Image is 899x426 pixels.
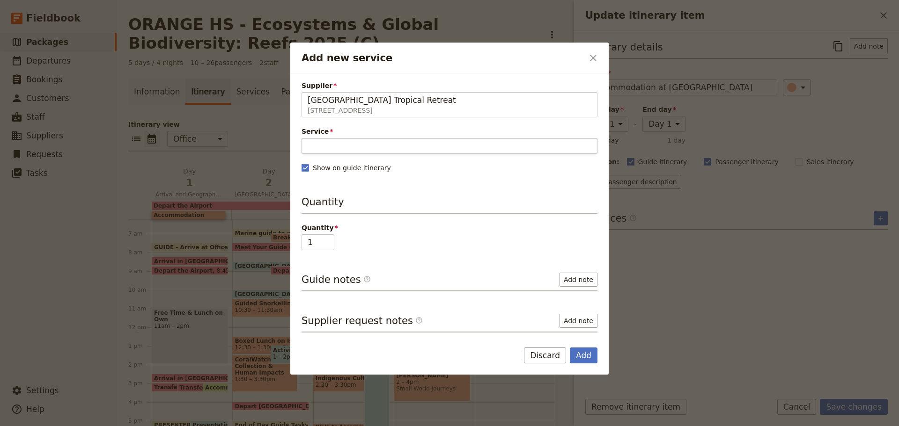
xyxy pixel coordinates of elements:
span: ​ [415,317,423,324]
button: Add note [560,273,597,287]
h2: Add new service [302,51,583,65]
span: Supplier [302,81,597,90]
span: Service [302,127,597,136]
span: ​ [363,275,371,287]
span: [STREET_ADDRESS] [308,106,591,115]
button: Close dialog [585,50,601,66]
span: [GEOGRAPHIC_DATA] Tropical Retreat [308,94,456,106]
button: Add note [560,314,597,328]
input: Service [302,138,597,154]
span: ​ [363,275,371,283]
button: Discard [524,347,566,363]
button: Add [570,347,597,363]
h3: Supplier request notes [302,314,423,328]
h3: Quantity [302,195,597,214]
h3: Guide notes [302,273,371,287]
span: ​ [415,317,423,328]
span: Show on guide itinerary [313,163,391,173]
span: Quantity [302,223,597,232]
input: Quantity [302,234,334,250]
